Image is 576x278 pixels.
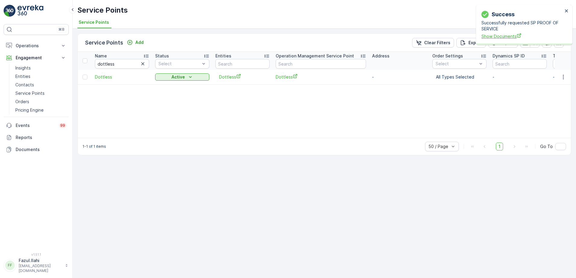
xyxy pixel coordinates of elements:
[85,39,123,47] p: Service Points
[13,81,69,89] a: Contacts
[95,53,107,59] p: Name
[15,65,31,71] p: Insights
[15,82,34,88] p: Contacts
[83,144,106,149] p: 1-1 of 1 items
[4,253,69,256] span: v 1.51.1
[492,10,515,19] p: Success
[124,39,146,46] button: Add
[58,27,64,32] p: ⌘B
[77,5,128,15] p: Service Points
[468,40,482,46] p: Export
[496,143,503,150] span: 1
[432,53,463,59] p: Order Settings
[276,74,366,80] a: Dottless
[13,64,69,72] a: Insights
[155,73,209,81] button: Active
[19,264,62,273] p: [EMAIL_ADDRESS][DOMAIN_NAME]
[565,8,569,14] button: close
[215,59,270,69] input: Search
[158,61,200,67] p: Select
[135,39,144,45] p: Add
[219,74,266,80] a: Dottless
[276,53,354,59] p: Operation Management Service Point
[95,59,149,69] input: Search
[17,5,43,17] img: logo_light-DOdMpM7g.png
[493,59,547,69] input: Search
[436,74,483,80] p: All Types Selected
[369,70,429,84] td: -
[493,53,525,59] p: Dynamics SP ID
[16,147,66,153] p: Documents
[171,74,185,80] p: Active
[83,75,87,79] div: Toggle Row Selected
[481,33,563,39] a: Show Documents
[13,89,69,97] a: Service Points
[4,119,69,131] a: Events99
[493,74,547,80] p: -
[16,122,55,128] p: Events
[215,53,231,59] p: Entities
[16,43,57,49] p: Operations
[436,61,477,67] p: Select
[276,59,366,69] input: Search
[4,52,69,64] button: Engagement
[16,55,57,61] p: Engagement
[13,97,69,106] a: Orders
[15,107,44,113] p: Pricing Engine
[13,72,69,81] a: Entities
[15,73,30,79] p: Entities
[79,19,109,25] span: Service Points
[5,261,15,270] div: FF
[4,258,69,273] button: FFFazul.Ilahi[EMAIL_ADDRESS][DOMAIN_NAME]
[4,5,16,17] img: logo
[19,258,62,264] p: Fazul.Ilahi
[95,74,149,80] a: Dottless
[15,99,29,105] p: Orders
[481,20,563,32] p: Successfully requested SP PROOF OF SERVICE
[13,106,69,114] a: Pricing Engine
[4,40,69,52] button: Operations
[155,53,169,59] p: Status
[540,144,553,150] span: Go To
[372,53,390,59] p: Address
[4,144,69,156] a: Documents
[424,40,450,46] p: Clear Filters
[15,90,45,96] p: Service Points
[60,123,65,128] p: 99
[412,38,454,48] button: Clear Filters
[4,131,69,144] a: Reports
[456,38,486,48] button: Export
[16,134,66,141] p: Reports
